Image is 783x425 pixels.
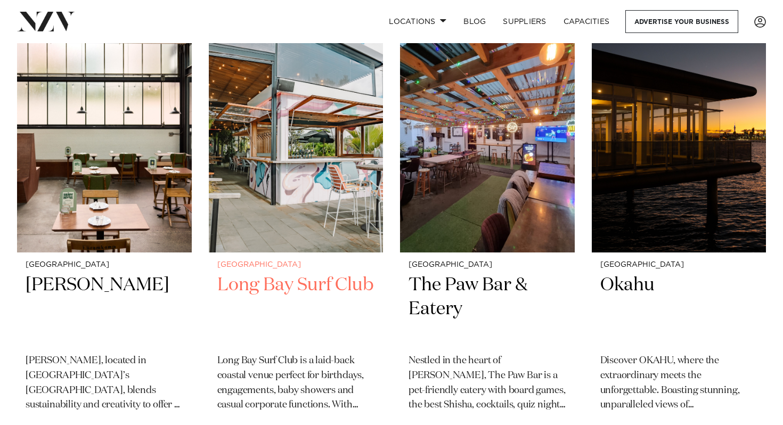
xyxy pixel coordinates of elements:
small: [GEOGRAPHIC_DATA] [217,261,375,269]
a: Locations [380,10,455,33]
h2: The Paw Bar & Eatery [409,273,566,345]
h2: [PERSON_NAME] [26,273,183,345]
small: [GEOGRAPHIC_DATA] [409,261,566,269]
a: SUPPLIERS [494,10,554,33]
a: Advertise your business [625,10,738,33]
a: BLOG [455,10,494,33]
p: Long Bay Surf Club is a laid-back coastal venue perfect for birthdays, engagements, baby showers ... [217,354,375,413]
small: [GEOGRAPHIC_DATA] [26,261,183,269]
p: Nestled in the heart of [PERSON_NAME], The Paw Bar is a pet-friendly eatery with board games, the... [409,354,566,413]
img: nzv-logo.png [17,12,75,31]
p: [PERSON_NAME], located in [GEOGRAPHIC_DATA]’s [GEOGRAPHIC_DATA], blends sustainability and creati... [26,354,183,413]
h2: Long Bay Surf Club [217,273,375,345]
h2: Okahu [600,273,758,345]
a: Capacities [555,10,618,33]
small: [GEOGRAPHIC_DATA] [600,261,758,269]
p: Discover OKAHU, where the extraordinary meets the unforgettable. Boasting stunning, unparalleled ... [600,354,758,413]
